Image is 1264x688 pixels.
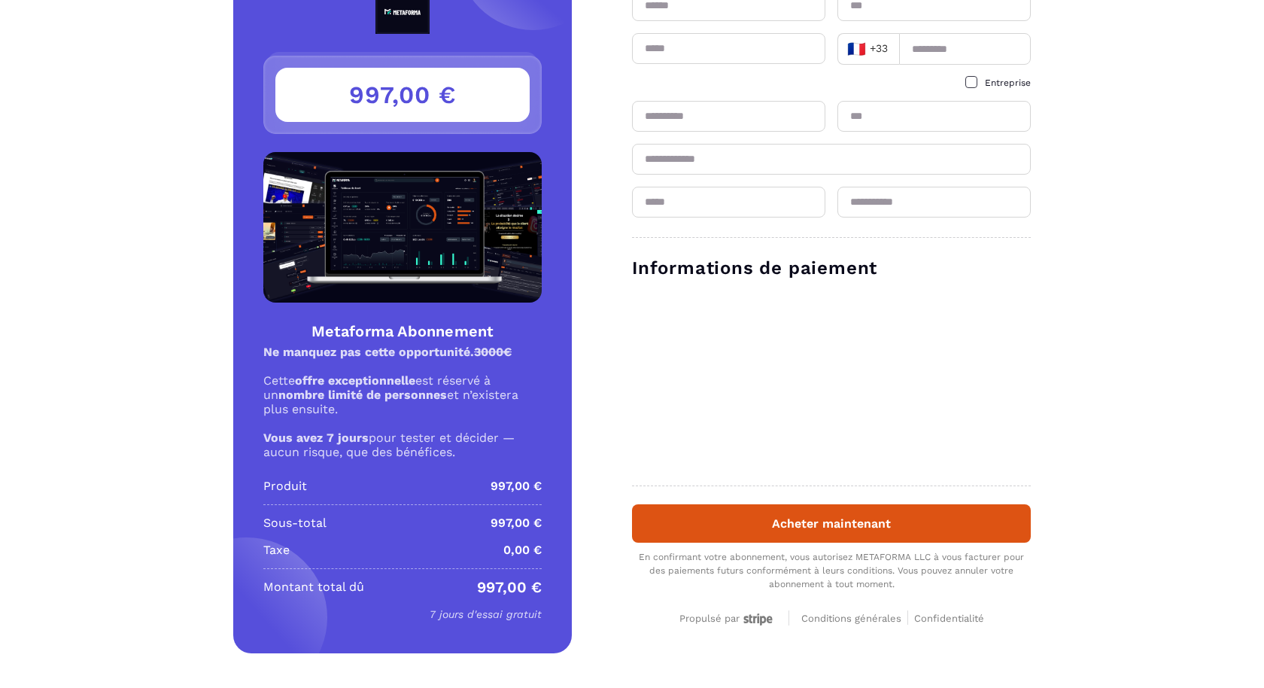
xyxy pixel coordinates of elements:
[477,578,542,596] p: 997,00 €
[632,504,1031,543] button: Acheter maintenant
[295,373,415,388] strong: offre exceptionnelle
[632,256,1031,280] h3: Informations de paiement
[892,38,895,60] input: Search for option
[474,345,512,359] s: 3000€
[629,289,1034,470] iframe: Cadre de saisie sécurisé pour le paiement
[801,610,908,625] a: Conditions générales
[837,33,899,65] div: Search for option
[263,373,542,416] p: Cette est réservé à un et n’existera plus ensuite.
[679,610,776,625] a: Propulsé par
[263,152,542,303] img: Product Image
[632,550,1031,591] div: En confirmant votre abonnement, vous autorisez METAFORMA LLC à vous facturer pour des paiements f...
[985,78,1031,88] span: Entreprise
[275,68,530,122] h3: 997,00 €
[263,431,542,459] p: pour tester et décider — aucun risque, que des bénéfices.
[278,388,447,402] strong: nombre limité de personnes
[263,477,307,495] p: Produit
[263,345,512,359] strong: Ne manquez pas cette opportunité.
[263,514,327,532] p: Sous-total
[491,477,542,495] p: 997,00 €
[263,321,542,342] h4: Metaforma Abonnement
[914,610,984,625] a: Confidentialité
[847,38,866,59] span: 🇫🇷
[801,613,901,624] span: Conditions générales
[263,605,542,623] p: 7 jours d'essai gratuit
[263,431,369,445] strong: Vous avez 7 jours
[847,38,889,59] span: +33
[914,613,984,624] span: Confidentialité
[491,514,542,532] p: 997,00 €
[503,541,542,559] p: 0,00 €
[679,613,776,626] div: Propulsé par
